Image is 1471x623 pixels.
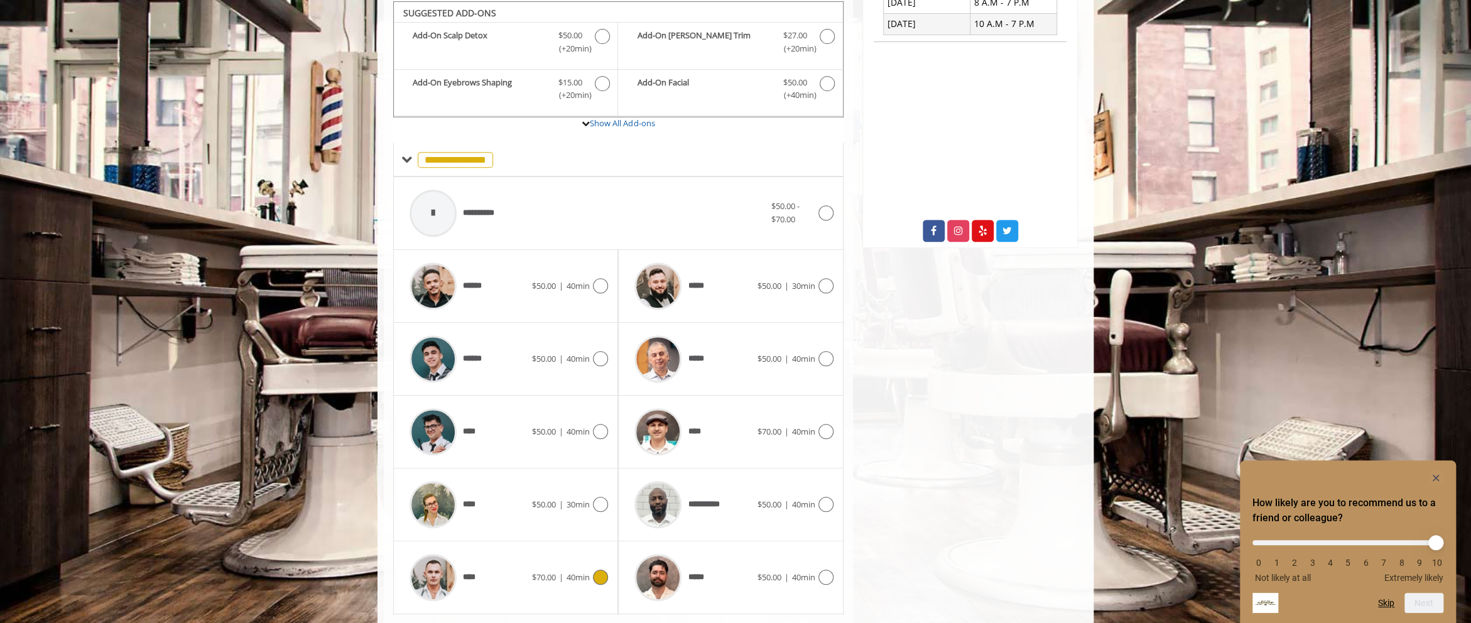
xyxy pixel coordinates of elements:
li: 8 [1395,558,1408,568]
label: Add-On Facial [624,76,836,106]
b: Add-On [PERSON_NAME] Trim [637,29,770,55]
span: 40min [792,426,815,437]
label: Add-On Scalp Detox [400,29,611,58]
span: | [784,572,789,583]
span: 40min [567,426,590,437]
span: $50.00 - $70.00 [771,200,800,225]
span: Not likely at all [1255,573,1311,583]
li: 1 [1270,558,1283,568]
span: (+40min ) [776,89,813,102]
span: | [559,499,563,510]
li: 5 [1342,558,1354,568]
span: | [559,572,563,583]
div: Scissor Cut Add-onS [393,1,844,118]
span: $15.00 [558,76,582,89]
div: How likely are you to recommend us to a friend or colleague? Select an option from 0 to 10, with ... [1252,470,1443,613]
span: (+20min ) [776,42,813,55]
span: | [784,426,789,437]
span: 40min [567,572,590,583]
span: $50.00 [783,76,807,89]
div: How likely are you to recommend us to a friend or colleague? Select an option from 0 to 10, with ... [1252,531,1443,583]
span: $50.00 [757,280,781,291]
span: $50.00 [532,426,556,437]
span: $50.00 [558,29,582,42]
span: $50.00 [757,499,781,510]
span: 40min [792,572,815,583]
span: 40min [792,353,815,364]
span: $50.00 [757,572,781,583]
span: 40min [792,499,815,510]
span: (+20min ) [551,89,589,102]
span: 40min [567,280,590,291]
li: 2 [1288,558,1301,568]
td: [DATE] [884,13,970,35]
span: Extremely likely [1384,573,1443,583]
span: $50.00 [532,353,556,364]
span: | [784,280,789,291]
td: 10 A.M - 7 P.M [970,13,1056,35]
b: Add-On Eyebrows Shaping [413,76,545,102]
label: Add-On Beard Trim [624,29,836,58]
span: | [784,353,789,364]
b: Add-On Facial [637,76,770,102]
span: | [559,280,563,291]
li: 9 [1413,558,1426,568]
button: Skip [1378,598,1394,608]
b: SUGGESTED ADD-ONS [403,7,496,19]
button: Hide survey [1428,470,1443,485]
button: Next question [1404,593,1443,613]
b: Add-On Scalp Detox [413,29,545,55]
span: | [784,499,789,510]
li: 6 [1359,558,1372,568]
li: 3 [1306,558,1318,568]
span: 30min [792,280,815,291]
h2: How likely are you to recommend us to a friend or colleague? Select an option from 0 to 10, with ... [1252,496,1443,526]
a: Show All Add-ons [590,117,654,129]
span: $50.00 [532,499,556,510]
span: $50.00 [757,353,781,364]
li: 10 [1431,558,1443,568]
li: 4 [1324,558,1337,568]
span: | [559,426,563,437]
span: 30min [567,499,590,510]
li: 7 [1377,558,1390,568]
li: 0 [1252,558,1265,568]
span: (+20min ) [551,42,589,55]
span: $70.00 [532,572,556,583]
label: Add-On Eyebrows Shaping [400,76,611,106]
span: 40min [567,353,590,364]
span: | [559,353,563,364]
span: $50.00 [532,280,556,291]
span: $27.00 [783,29,807,42]
span: $70.00 [757,426,781,437]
